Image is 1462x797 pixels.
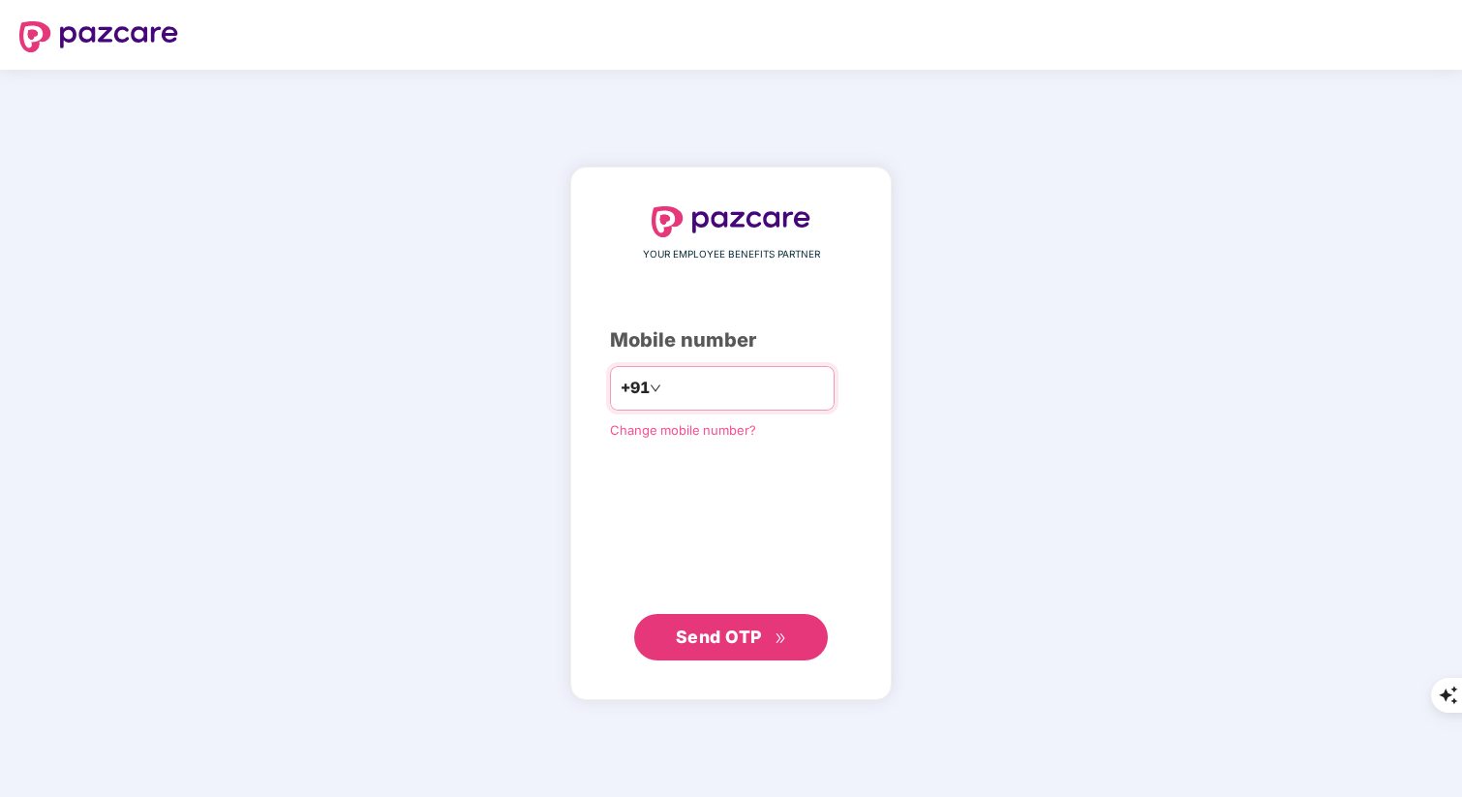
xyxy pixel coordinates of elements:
[676,627,762,647] span: Send OTP
[775,632,787,645] span: double-right
[19,21,178,52] img: logo
[650,383,661,394] span: down
[652,206,810,237] img: logo
[621,376,650,400] span: +91
[610,422,756,438] a: Change mobile number?
[610,325,852,355] div: Mobile number
[643,247,820,262] span: YOUR EMPLOYEE BENEFITS PARTNER
[634,614,828,660] button: Send OTPdouble-right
